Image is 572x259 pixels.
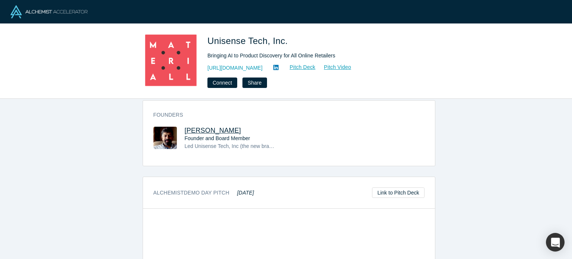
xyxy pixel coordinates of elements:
[242,78,267,88] button: Share
[153,189,254,197] h3: Alchemist Demo Day Pitch
[10,5,88,18] img: Alchemist Logo
[185,127,241,134] a: [PERSON_NAME]
[207,52,416,60] div: Bringing AI to Product Discovery for All Online Retailers
[153,111,414,119] h3: Founders
[207,64,263,72] a: [URL][DOMAIN_NAME]
[372,187,424,198] a: Link to Pitch Deck
[153,127,177,149] img: Bharat Vijay's Profile Image
[237,190,254,196] em: [DATE]
[145,34,197,86] img: Unisense Tech, Inc.'s Logo
[207,36,290,46] span: Unisense Tech, Inc.
[316,63,352,72] a: Pitch Video
[207,78,237,88] button: Connect
[282,63,316,72] a: Pitch Deck
[185,135,250,141] span: Founder and Board Member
